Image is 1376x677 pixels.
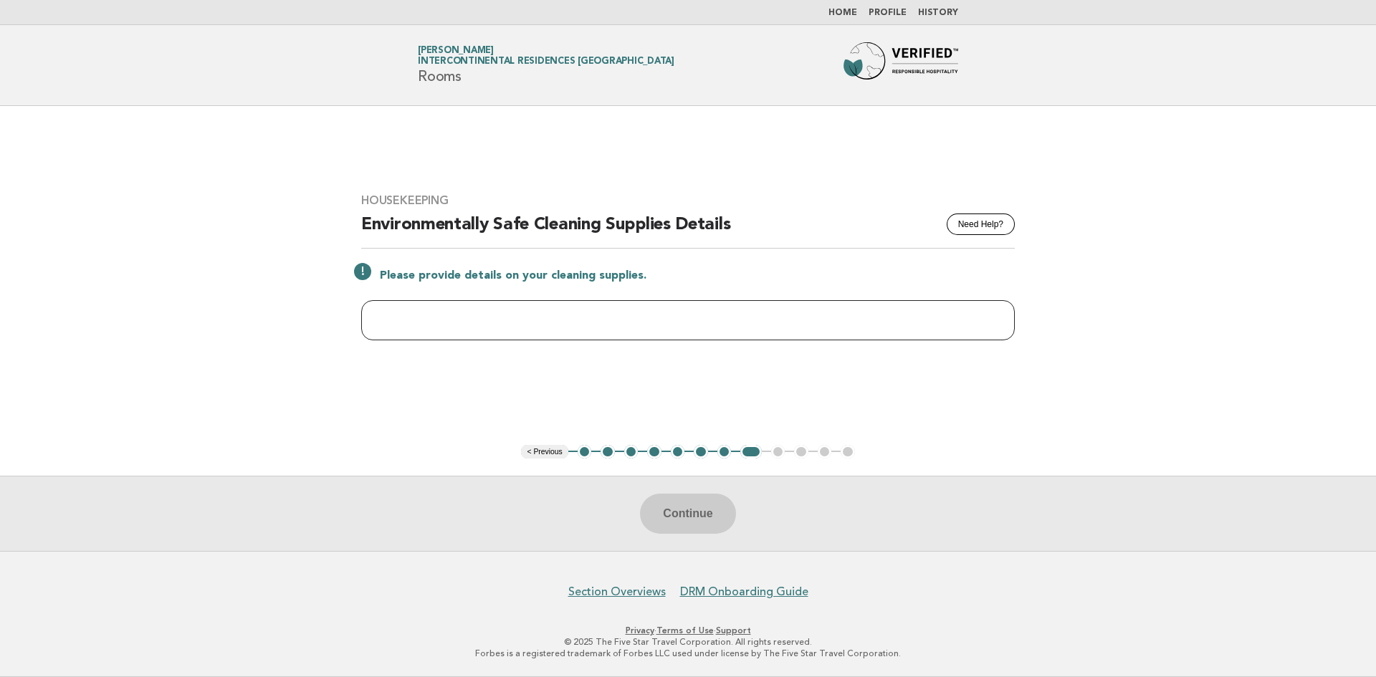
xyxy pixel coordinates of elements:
[647,445,661,459] button: 4
[626,625,654,635] a: Privacy
[671,445,685,459] button: 5
[418,46,674,66] a: [PERSON_NAME]InterContinental Residences [GEOGRAPHIC_DATA]
[869,9,907,17] a: Profile
[844,42,958,88] img: Forbes Travel Guide
[380,269,1015,283] p: Please provide details on your cleaning supplies.
[521,445,568,459] button: < Previous
[828,9,857,17] a: Home
[418,57,674,67] span: InterContinental Residences [GEOGRAPHIC_DATA]
[568,585,666,599] a: Section Overviews
[578,445,592,459] button: 1
[918,9,958,17] a: History
[624,445,639,459] button: 3
[601,445,615,459] button: 2
[740,445,761,459] button: 8
[361,213,1015,249] h2: Environmentally Safe Cleaning Supplies Details
[249,648,1127,659] p: Forbes is a registered trademark of Forbes LLC used under license by The Five Star Travel Corpora...
[249,625,1127,636] p: · ·
[947,213,1015,235] button: Need Help?
[418,47,674,84] h1: Rooms
[249,636,1127,648] p: © 2025 The Five Star Travel Corporation. All rights reserved.
[361,193,1015,208] h3: Housekeeping
[716,625,751,635] a: Support
[680,585,808,599] a: DRM Onboarding Guide
[717,445,732,459] button: 7
[694,445,708,459] button: 6
[656,625,714,635] a: Terms of Use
